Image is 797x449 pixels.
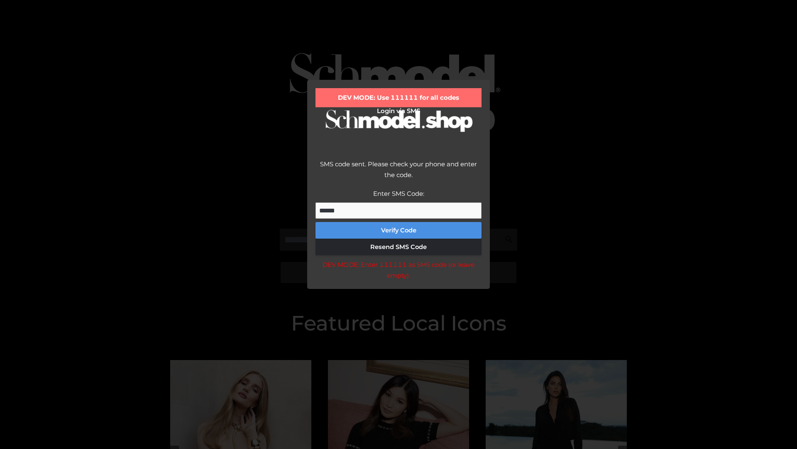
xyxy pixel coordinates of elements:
[315,107,482,115] h2: Login via SMS
[315,259,482,281] div: DEV MODE: Enter 111111 as SMS code (or leave empty).
[315,239,482,255] button: Resend SMS Code
[315,222,482,239] button: Verify Code
[315,159,482,188] div: SMS code sent. Please check your phone and enter the code.
[315,88,482,107] div: DEV MODE: Use 111111 for all codes
[373,190,424,197] label: Enter SMS Code:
